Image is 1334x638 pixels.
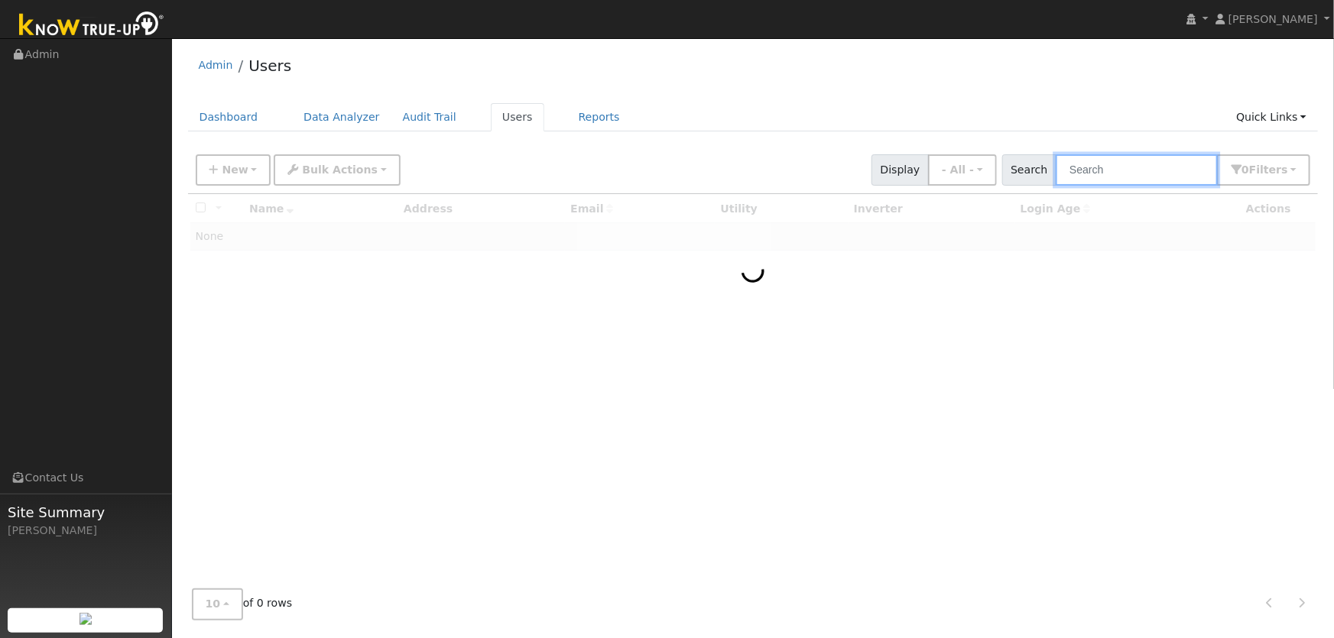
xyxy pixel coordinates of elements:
[11,8,172,43] img: Know True-Up
[188,103,270,131] a: Dashboard
[491,103,544,131] a: Users
[1229,13,1318,25] span: [PERSON_NAME]
[391,103,468,131] a: Audit Trail
[567,103,631,131] a: Reports
[871,154,929,186] span: Display
[1056,154,1218,186] input: Search
[80,613,92,625] img: retrieve
[1225,103,1318,131] a: Quick Links
[292,103,391,131] a: Data Analyzer
[248,57,291,75] a: Users
[302,164,378,176] span: Bulk Actions
[1002,154,1056,186] span: Search
[206,598,221,610] span: 10
[1281,164,1287,176] span: s
[222,164,248,176] span: New
[1217,154,1310,186] button: 0Filters
[8,523,164,539] div: [PERSON_NAME]
[196,154,271,186] button: New
[1249,164,1288,176] span: Filter
[8,502,164,523] span: Site Summary
[928,154,997,186] button: - All -
[274,154,400,186] button: Bulk Actions
[199,59,233,71] a: Admin
[192,588,293,620] span: of 0 rows
[192,588,243,620] button: 10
